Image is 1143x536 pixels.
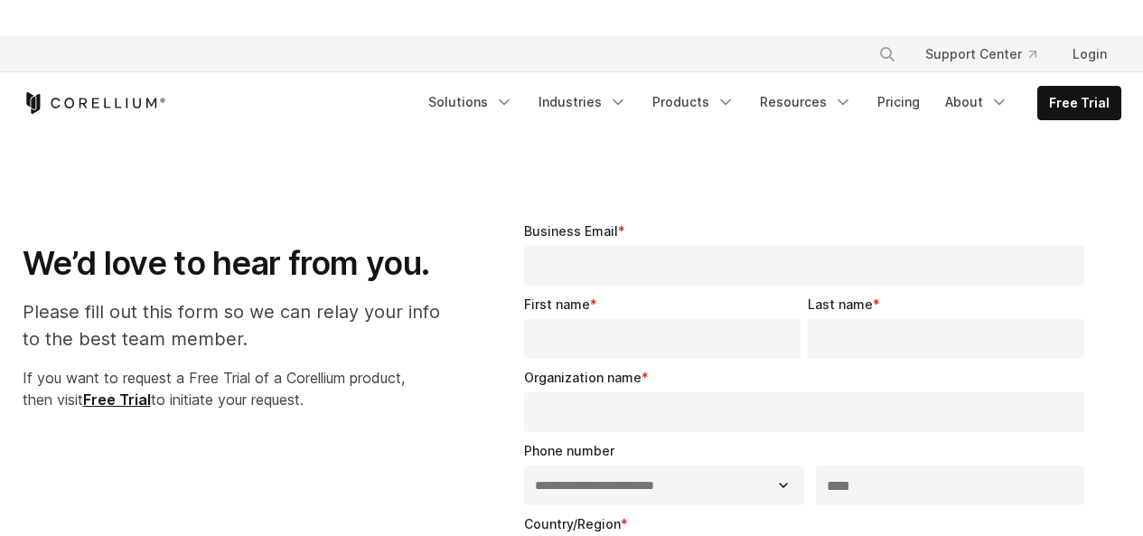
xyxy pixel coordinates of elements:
[23,367,459,410] p: If you want to request a Free Trial of a Corellium product, then visit to initiate your request.
[524,370,642,385] span: Organization name
[524,516,621,531] span: Country/Region
[934,86,1019,118] a: About
[808,296,873,312] span: Last name
[524,296,590,312] span: First name
[23,92,166,114] a: Corellium Home
[867,86,931,118] a: Pricing
[857,38,1121,71] div: Navigation Menu
[417,86,1121,120] div: Navigation Menu
[23,298,459,353] p: Please fill out this form so we can relay your info to the best team member.
[417,86,524,118] a: Solutions
[23,243,459,284] h1: We’d love to hear from you.
[642,86,745,118] a: Products
[871,38,904,71] button: Search
[524,443,614,458] span: Phone number
[83,390,151,409] a: Free Trial
[749,86,863,118] a: Resources
[1038,87,1120,119] a: Free Trial
[1058,38,1121,71] a: Login
[524,223,618,239] span: Business Email
[528,86,638,118] a: Industries
[911,38,1051,71] a: Support Center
